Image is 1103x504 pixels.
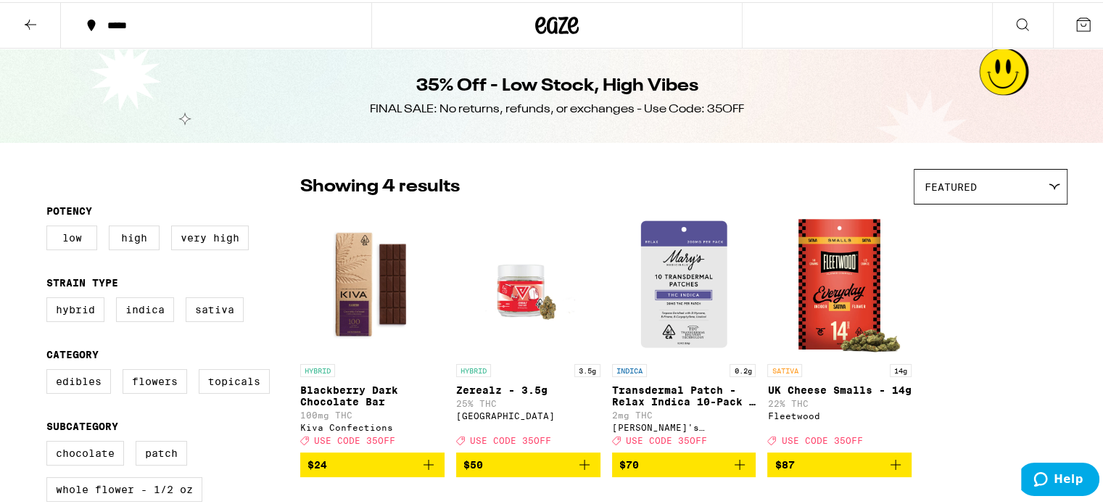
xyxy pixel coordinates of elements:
[456,450,600,475] button: Add to bag
[109,223,160,248] label: High
[612,210,756,450] a: Open page for Transdermal Patch - Relax Indica 10-Pack - 200mg from Mary's Medicinals
[456,397,600,406] p: 25% THC
[300,362,335,375] p: HYBRID
[767,210,912,355] img: Fleetwood - UK Cheese Smalls - 14g
[456,210,600,450] a: Open page for Zerealz - 3.5g from Ember Valley
[46,367,111,392] label: Edibles
[612,408,756,418] p: 2mg THC
[46,475,202,500] label: Whole Flower - 1/2 oz
[300,173,460,197] p: Showing 4 results
[456,210,600,355] img: Ember Valley - Zerealz - 3.5g
[781,434,862,443] span: USE CODE 35OFF
[46,418,118,430] legend: Subcategory
[171,223,249,248] label: Very High
[767,409,912,418] div: Fleetwood
[767,362,802,375] p: SATIVA
[300,210,445,355] img: Kiva Confections - Blackberry Dark Chocolate Bar
[46,203,92,215] legend: Potency
[463,457,483,468] span: $50
[612,382,756,405] p: Transdermal Patch - Relax Indica 10-Pack - 200mg
[456,409,600,418] div: [GEOGRAPHIC_DATA]
[300,210,445,450] a: Open page for Blackberry Dark Chocolate Bar from Kiva Confections
[767,397,912,406] p: 22% THC
[186,295,244,320] label: Sativa
[300,450,445,475] button: Add to bag
[370,99,744,115] div: FINAL SALE: No returns, refunds, or exchanges - Use Code: 35OFF
[890,362,912,375] p: 14g
[619,457,639,468] span: $70
[456,382,600,394] p: Zerealz - 3.5g
[612,421,756,430] div: [PERSON_NAME]'s Medicinals
[314,434,395,443] span: USE CODE 35OFF
[46,223,97,248] label: Low
[416,72,698,96] h1: 35% Off - Low Stock, High Vibes
[300,382,445,405] p: Blackberry Dark Chocolate Bar
[612,210,756,355] img: Mary's Medicinals - Transdermal Patch - Relax Indica 10-Pack - 200mg
[612,450,756,475] button: Add to bag
[116,295,174,320] label: Indica
[46,295,104,320] label: Hybrid
[470,434,551,443] span: USE CODE 35OFF
[925,179,977,191] span: Featured
[136,439,187,463] label: Patch
[612,362,647,375] p: INDICA
[574,362,600,375] p: 3.5g
[46,275,118,286] legend: Strain Type
[46,347,99,358] legend: Category
[123,367,187,392] label: Flowers
[1021,460,1099,497] iframe: Opens a widget where you can find more information
[46,439,124,463] label: Chocolate
[626,434,707,443] span: USE CODE 35OFF
[300,421,445,430] div: Kiva Confections
[767,450,912,475] button: Add to bag
[767,210,912,450] a: Open page for UK Cheese Smalls - 14g from Fleetwood
[300,408,445,418] p: 100mg THC
[730,362,756,375] p: 0.2g
[456,362,491,375] p: HYBRID
[199,367,270,392] label: Topicals
[307,457,327,468] span: $24
[767,382,912,394] p: UK Cheese Smalls - 14g
[774,457,794,468] span: $87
